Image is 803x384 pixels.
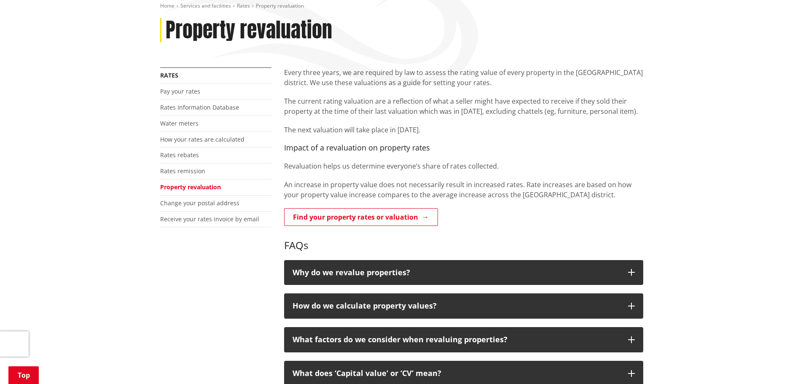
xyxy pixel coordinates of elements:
button: Why do we revalue properties? [284,260,643,285]
a: Rates remission [160,167,205,175]
a: Find your property rates or valuation [284,208,438,226]
a: Top [8,366,39,384]
a: Rates [160,71,178,79]
a: Property revaluation [160,183,221,191]
p: An increase in property value does not necessarily result in increased rates. Rate increases are ... [284,180,643,200]
p: The next valuation will take place in [DATE]. [284,125,643,135]
a: Services and facilities [180,2,231,9]
h1: Property revaluation [166,18,332,43]
p: What factors do we consider when revaluing properties? [293,336,620,344]
p: Revaluation helps us determine everyone’s share of rates collected. [284,161,643,171]
h3: FAQs [284,227,643,252]
a: Receive your rates invoice by email [160,215,259,223]
p: Every three years, we are required by law to assess the rating value of every property in the [GE... [284,67,643,88]
h4: Impact of a revaluation on property rates [284,143,643,153]
a: Pay your rates [160,87,200,95]
a: Change your postal address [160,199,239,207]
a: How your rates are calculated [160,135,244,143]
a: Home [160,2,175,9]
button: How do we calculate property values? [284,293,643,319]
iframe: Messenger Launcher [764,349,795,379]
a: Rates Information Database [160,103,239,111]
a: Water meters [160,119,199,127]
a: Rates [237,2,250,9]
p: The current rating valuation are a reflection of what a seller might have expected to receive if ... [284,96,643,116]
span: Property revaluation [256,2,304,9]
p: What does ‘Capital value’ or ‘CV’ mean? [293,369,620,378]
button: What factors do we consider when revaluing properties? [284,327,643,352]
nav: breadcrumb [160,3,643,10]
p: How do we calculate property values? [293,302,620,310]
a: Rates rebates [160,151,199,159]
p: Why do we revalue properties? [293,269,620,277]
